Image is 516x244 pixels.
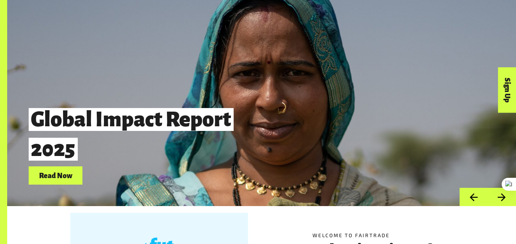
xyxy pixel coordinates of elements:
[29,166,82,185] a: Read Now
[312,231,453,239] h5: Welcome to Fairtrade
[459,188,488,206] button: Previous
[29,108,234,161] span: Global Impact Report 2025
[488,188,516,206] button: Next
